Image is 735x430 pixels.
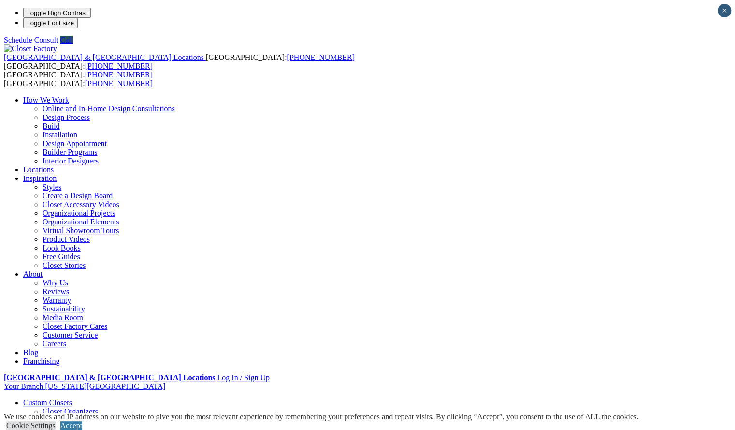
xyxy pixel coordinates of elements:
span: [GEOGRAPHIC_DATA]: [GEOGRAPHIC_DATA]: [4,53,355,70]
a: Schedule Consult [4,36,58,44]
a: Builder Programs [43,148,97,156]
a: Organizational Elements [43,218,119,226]
a: [GEOGRAPHIC_DATA] & [GEOGRAPHIC_DATA] Locations [4,373,215,382]
a: Installation [43,131,77,139]
a: Styles [43,183,61,191]
a: Reviews [43,287,69,296]
a: Create a Design Board [43,192,113,200]
div: We use cookies and IP address on our website to give you the most relevant experience by remember... [4,413,638,421]
a: [PHONE_NUMBER] [85,71,153,79]
span: Toggle High Contrast [27,9,87,16]
span: [GEOGRAPHIC_DATA]: [GEOGRAPHIC_DATA]: [4,71,153,88]
a: Call [60,36,73,44]
button: Toggle Font size [23,18,78,28]
a: How We Work [23,96,69,104]
a: Your Branch [US_STATE][GEOGRAPHIC_DATA] [4,382,165,390]
a: Inspiration [23,174,57,182]
a: Careers [43,340,66,348]
a: Log In / Sign Up [217,373,269,382]
a: Organizational Projects [43,209,115,217]
a: Blog [23,348,38,356]
a: Virtual Showroom Tours [43,226,119,235]
a: About [23,270,43,278]
a: Closet Accessory Videos [43,200,119,208]
a: Custom Closets [23,399,72,407]
a: [PHONE_NUMBER] [85,79,153,88]
a: Sustainability [43,305,85,313]
span: Your Branch [4,382,43,390]
a: [PHONE_NUMBER] [85,62,153,70]
a: Closet Organizers [43,407,98,415]
a: Media Room [43,313,83,322]
a: Franchising [23,357,60,365]
span: [US_STATE][GEOGRAPHIC_DATA] [45,382,165,390]
a: Free Guides [43,252,80,261]
a: Design Appointment [43,139,107,148]
a: Build [43,122,60,130]
a: Closet Factory Cares [43,322,107,330]
a: Design Process [43,113,90,121]
span: [GEOGRAPHIC_DATA] & [GEOGRAPHIC_DATA] Locations [4,53,204,61]
a: Locations [23,165,54,174]
a: Look Books [43,244,81,252]
button: Close [718,4,731,17]
a: Accept [60,421,82,430]
button: Toggle High Contrast [23,8,91,18]
a: [PHONE_NUMBER] [287,53,354,61]
a: Customer Service [43,331,98,339]
a: Closet Stories [43,261,86,269]
img: Closet Factory [4,44,57,53]
a: Warranty [43,296,71,304]
a: Online and In-Home Design Consultations [43,104,175,113]
a: [GEOGRAPHIC_DATA] & [GEOGRAPHIC_DATA] Locations [4,53,206,61]
a: Cookie Settings [6,421,56,430]
a: Product Videos [43,235,90,243]
a: Why Us [43,279,68,287]
a: Interior Designers [43,157,99,165]
span: Toggle Font size [27,19,74,27]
